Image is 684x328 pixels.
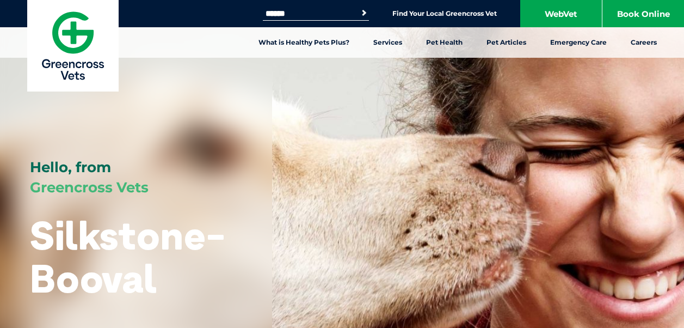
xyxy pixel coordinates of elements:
h1: Silkstone-Booval [30,214,242,300]
a: Pet Health [414,27,475,58]
a: Find Your Local Greencross Vet [392,9,497,18]
a: Careers [619,27,669,58]
a: Pet Articles [475,27,538,58]
span: Hello, from [30,159,111,176]
a: Services [361,27,414,58]
a: What is Healthy Pets Plus? [247,27,361,58]
span: Greencross Vets [30,179,149,196]
a: Emergency Care [538,27,619,58]
button: Search [359,8,369,19]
